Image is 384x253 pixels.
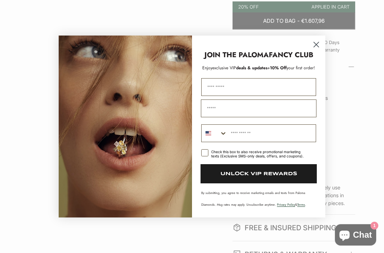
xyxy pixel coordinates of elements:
img: Loading... [59,36,192,217]
span: & . [277,202,306,207]
button: Close dialog [310,38,322,51]
p: By submitting, you agree to receive marketing emails and texts from Paloma Diamonds. Msg rates ma... [201,190,316,207]
strong: FANCY CLUB [269,50,313,60]
img: United States [206,130,211,136]
span: 10% Off [270,65,287,71]
strong: JOIN THE PALOMA [204,50,269,60]
div: Check this box to also receive promotional marketing texts (Exclusive SMS-only deals, offers, and... [211,150,308,158]
span: + your first order! [267,65,315,71]
a: Terms [297,202,305,207]
span: deals & updates [212,65,267,71]
span: Enjoy [202,65,212,71]
input: First Name [201,78,316,96]
input: Phone Number [227,125,316,142]
button: Search Countries [202,125,227,142]
input: Email [201,99,316,117]
span: exclusive VIP [212,65,236,71]
a: Privacy Policy [277,202,295,207]
button: UNLOCK VIP REWARDS [201,164,317,183]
